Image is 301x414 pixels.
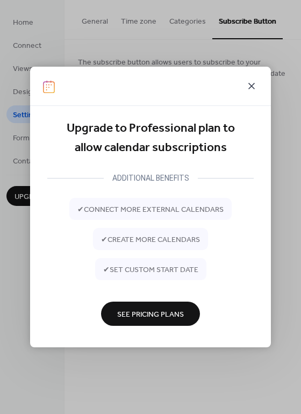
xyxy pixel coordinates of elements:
div: ADDITIONAL BENEFITS [104,172,198,184]
img: logo-icon [43,81,55,94]
span: ✔ connect more external calendars [77,204,224,215]
div: Upgrade to Professional plan to allow calendar subscriptions [47,119,254,158]
span: See Pricing Plans [117,309,184,320]
span: ✔ create more calendars [101,234,200,245]
button: See Pricing Plans [101,302,200,326]
span: ✔ set custom start date [103,264,198,275]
